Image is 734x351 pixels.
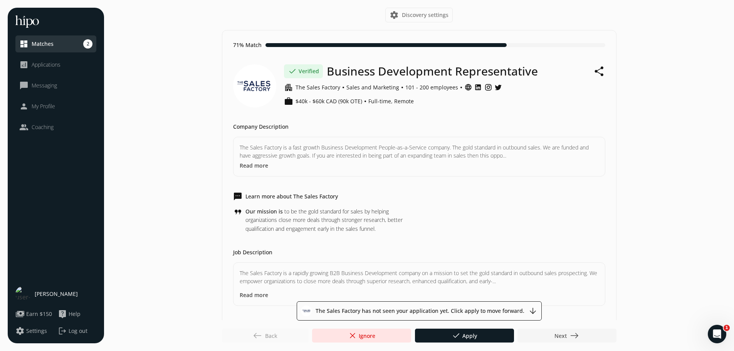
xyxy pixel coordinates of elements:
[32,40,54,48] span: Matches
[402,11,448,19] span: Discovery settings
[288,67,297,76] span: done
[26,310,52,318] span: Earn $150
[15,15,39,28] img: hh-logo-white
[26,327,47,335] span: Settings
[15,286,31,302] img: user-photo
[58,309,96,319] a: live_helpHelp
[15,326,54,336] a: settingsSettings
[528,306,537,316] span: arrow_downward
[348,331,357,340] span: close
[346,84,399,91] span: Sales and Marketing
[32,82,57,89] span: Messaging
[19,39,92,49] a: dashboardMatches2
[296,84,340,91] span: The Sales Factory
[19,81,92,90] a: chat_bubble_outlineMessaging
[58,309,67,319] span: live_help
[15,309,25,319] span: payments
[240,143,599,160] p: The Sales Factory is a fast growth Business Development People-as-a-Service company. The gold sta...
[35,290,78,298] span: [PERSON_NAME]
[19,81,29,90] span: chat_bubble_outline
[19,102,92,111] a: personMy Profile
[312,329,411,343] button: closeIgnore
[19,60,29,69] span: analytics
[517,329,616,343] button: Nexteast
[19,60,92,69] a: analyticsApplications
[570,331,579,340] span: east
[724,325,730,331] span: 1
[58,326,67,336] span: logout
[32,102,55,110] span: My Profile
[240,161,268,170] button: Read more
[233,207,242,217] span: format_quote
[15,326,47,336] button: settingsSettings
[385,8,453,22] button: settingsDiscovery settings
[15,309,54,319] a: paymentsEarn $150
[233,123,289,131] h5: Company Description
[245,208,283,215] span: Our mission is
[245,207,415,233] p: to be the gold standard for sales by helping organizations close more deals through stronger rese...
[233,64,276,107] img: Company logo
[284,97,293,106] span: work
[415,329,514,343] button: doneApply
[452,331,477,340] span: Apply
[554,331,579,340] span: Next
[58,309,81,319] button: live_helpHelp
[327,64,538,78] h1: Business Development Representative
[348,331,375,340] span: Ignore
[19,102,29,111] span: person
[284,64,323,78] div: Verified
[69,310,81,318] span: Help
[405,84,458,91] span: 101 - 200 employees
[233,192,242,201] span: sms
[240,291,268,299] button: Read more
[708,325,726,343] iframe: Intercom live chat
[301,306,312,316] img: Emplpyer image
[284,83,293,92] span: apartment
[296,97,362,105] span: $40k - $60k CAD (90k OTE)
[32,61,60,69] span: Applications
[32,123,54,131] span: Coaching
[19,123,29,132] span: people
[240,269,599,285] p: The Sales Factory is a rapidly growing B2B Business Development company on a mission to set the g...
[233,41,262,49] h5: 71% Match
[368,97,414,105] span: Full-time, Remote
[245,193,338,200] h5: Learn more about The Sales Factory
[15,309,52,319] button: paymentsEarn $150
[390,10,399,20] span: settings
[452,331,461,340] span: done
[19,123,92,132] a: peopleCoaching
[58,326,96,336] button: logoutLog out
[316,307,524,315] span: The Sales Factory has not seen your application yet. Click apply to move forward.
[15,326,25,336] span: settings
[233,249,272,256] h5: Job Description
[83,39,92,49] span: 2
[594,64,605,78] button: share
[19,39,29,49] span: dashboard
[69,327,87,335] span: Log out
